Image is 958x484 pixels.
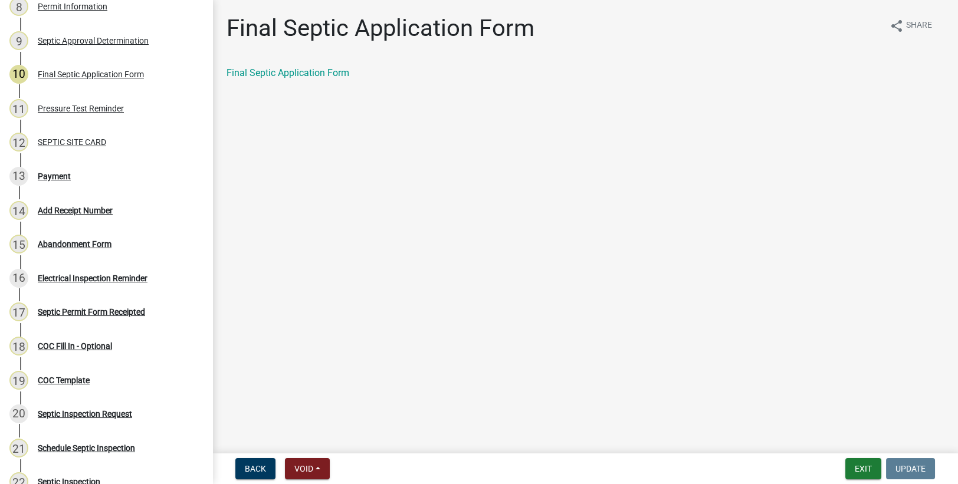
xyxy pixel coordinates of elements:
button: shareShare [880,14,941,37]
div: 10 [9,65,28,84]
span: Share [906,19,932,33]
div: 15 [9,235,28,253]
div: Septic Permit Form Receipted [38,308,145,316]
i: share [890,19,904,33]
div: Abandonment Form [38,240,111,248]
div: Final Septic Application Form [38,70,144,78]
div: 12 [9,133,28,152]
button: Back [235,458,275,479]
div: 14 [9,201,28,220]
button: Exit [845,458,881,479]
div: COC Fill In - Optional [38,342,112,350]
div: 17 [9,302,28,321]
div: Payment [38,172,71,180]
span: Void [294,464,313,473]
div: 20 [9,404,28,423]
span: Back [245,464,266,473]
div: Septic Inspection Request [38,410,132,418]
div: 9 [9,31,28,50]
button: Void [285,458,330,479]
a: Final Septic Application Form [227,67,349,78]
div: 16 [9,269,28,288]
div: Septic Approval Determination [38,37,149,45]
div: Electrical Inspection Reminder [38,274,147,282]
button: Update [886,458,935,479]
div: Schedule Septic Inspection [38,444,135,452]
div: Pressure Test Reminder [38,104,124,113]
div: SEPTIC SITE CARD [38,138,106,146]
div: 19 [9,371,28,390]
div: 13 [9,167,28,186]
div: Add Receipt Number [38,206,113,215]
div: 18 [9,337,28,355]
div: 21 [9,439,28,457]
span: Update [895,464,926,473]
h1: Final Septic Application Form [227,14,534,42]
div: COC Template [38,376,90,384]
div: 11 [9,99,28,118]
div: Permit Information [38,2,107,11]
